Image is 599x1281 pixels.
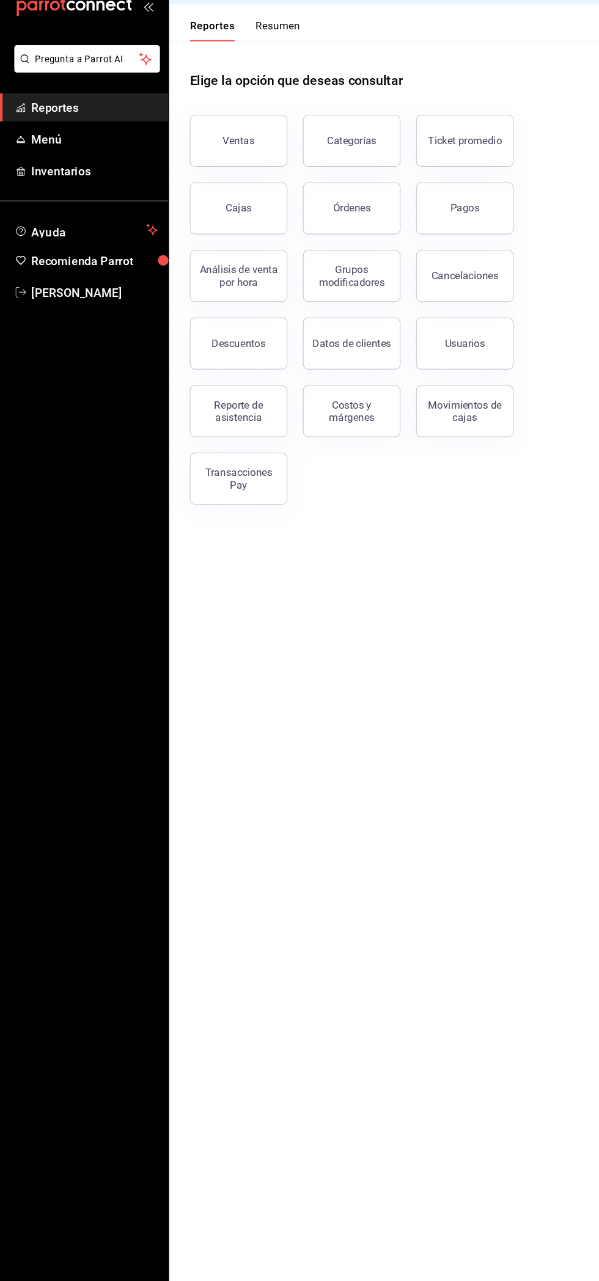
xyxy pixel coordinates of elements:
[178,456,270,505] button: Transacciones Pay
[15,1263,149,1276] span: Sugerir nueva función
[240,49,282,70] button: Resumen
[391,139,483,188] button: Ticket promedio
[285,266,377,315] button: Grupos modificadores
[285,139,377,188] button: Categorías
[285,202,377,251] button: Órdenes
[307,157,354,169] div: Categorías
[29,183,149,200] span: Inventarios
[186,279,262,302] div: Análisis de venta por hora
[9,89,150,101] a: Pregunta a Parrot AI
[178,393,270,442] button: Reporte de asistencia
[293,406,369,429] div: Costos y márgenes
[29,123,149,140] span: Reportes
[29,153,149,170] span: Menú
[313,221,348,232] div: Órdenes
[178,49,221,70] button: Reportes
[391,393,483,442] button: Movimientos de cajas
[285,329,377,378] button: Datos de clientes
[399,406,475,429] div: Movimientos de cajas
[178,139,270,188] button: Ventas
[178,49,282,70] div: navigation tabs
[29,268,149,284] span: Recomienda Parrot
[294,348,368,359] div: Datos de clientes
[13,73,150,99] button: Pregunta a Parrot AI
[29,239,133,254] span: Ayuda
[134,32,144,42] button: open_drawer_menu
[178,202,270,251] a: Cajas
[391,266,483,315] button: Cancelaciones
[186,406,262,429] div: Reporte de asistencia
[186,469,262,492] div: Transacciones Pay
[402,157,472,169] div: Ticket promedio
[33,80,131,93] span: Pregunta a Parrot AI
[178,266,270,315] button: Análisis de venta por hora
[178,97,379,115] h1: Elige la opción que deseas consultar
[391,329,483,378] button: Usuarios
[203,10,430,24] h3: Sucursal: Cafetería Poga Cafelicatessen (CDMX)
[418,348,456,359] div: Usuarios
[424,221,451,232] div: Pagos
[178,329,270,378] button: Descuentos
[285,393,377,442] button: Costos y márgenes
[29,297,149,314] span: [PERSON_NAME]
[210,157,240,169] div: Ventas
[293,279,369,302] div: Grupos modificadores
[199,348,250,359] div: Descuentos
[406,284,469,296] div: Cancelaciones
[212,219,237,234] div: Cajas
[391,202,483,251] button: Pagos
